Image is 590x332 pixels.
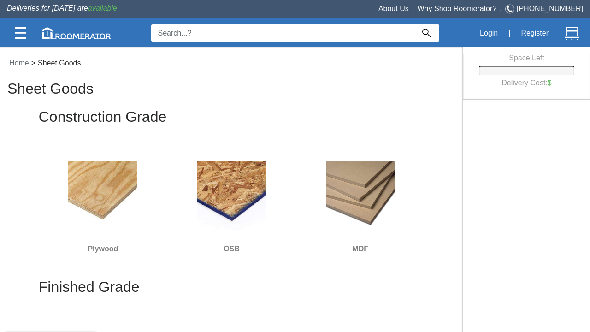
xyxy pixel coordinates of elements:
button: Login [475,24,503,43]
label: > [31,58,35,69]
span: • [496,8,505,12]
a: Why Shop Roomerator? [418,5,497,12]
h6: Delivery Cost: [486,75,567,91]
a: About Us [378,5,409,12]
img: PSheet.jpg [68,161,137,231]
img: MDFSheet.jpg [326,161,395,231]
label: $ [548,79,552,87]
h6: Plywood [42,243,164,255]
img: Telephone.svg [505,3,517,15]
img: Search_Icon.svg [422,29,431,38]
h6: Space Left [479,54,574,62]
button: Register [516,24,554,43]
img: OSBSheet.jpg [197,161,266,231]
h6: MDF [300,243,421,255]
span: available [88,4,117,12]
span: • [409,8,418,12]
img: Categories.svg [15,27,26,39]
input: Search...? [151,24,414,42]
img: roomerator-logo.svg [42,27,111,39]
label: Sheet Goods [35,58,83,69]
h2: Finished Grade [39,279,425,302]
a: Home [7,59,31,67]
h6: OSB [171,243,292,255]
a: [PHONE_NUMBER] [517,5,583,12]
h2: Construction Grade [39,109,425,132]
div: | [503,23,516,43]
img: Cart.svg [565,26,579,40]
span: Deliveries for [DATE] are [7,4,117,12]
